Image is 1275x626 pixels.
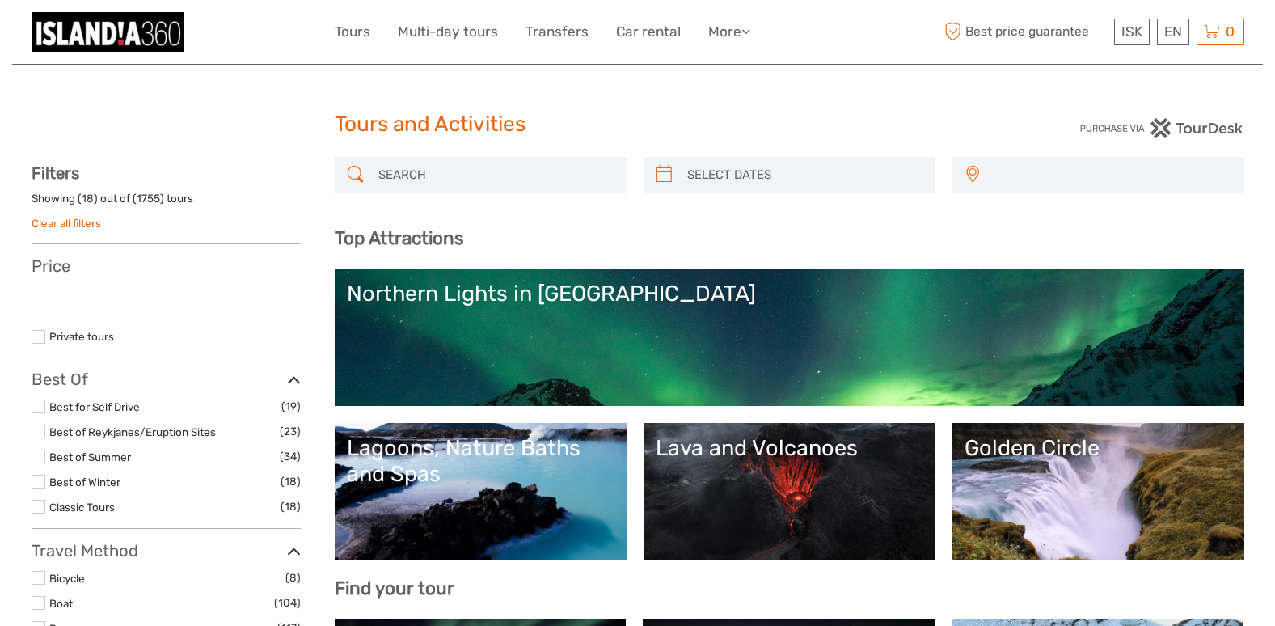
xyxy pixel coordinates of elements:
[1121,23,1142,40] span: ISK
[49,425,216,438] a: Best of Reykjanes/Eruption Sites
[49,572,85,585] a: Bicycle
[32,217,101,230] a: Clear all filters
[32,370,301,389] h3: Best Of
[965,435,1232,548] a: Golden Circle
[137,191,160,206] label: 1755
[281,472,301,491] span: (18)
[285,569,301,587] span: (8)
[335,20,370,44] a: Tours
[1157,19,1189,45] div: EN
[281,497,301,516] span: (18)
[274,594,301,612] span: (104)
[281,397,301,416] span: (19)
[347,281,1232,307] div: Northern Lights in [GEOGRAPHIC_DATA]
[398,20,498,44] a: Multi-day tours
[965,435,1232,461] div: Golden Circle
[82,191,94,206] label: 18
[526,20,589,44] a: Transfers
[335,112,941,137] h1: Tours and Activities
[49,330,114,343] a: Private tours
[49,501,115,514] a: Classic Tours
[347,435,614,488] div: Lagoons, Nature Baths and Spas
[616,20,681,44] a: Car rental
[347,435,614,548] a: Lagoons, Nature Baths and Spas
[941,19,1110,45] span: Best price guarantee
[335,577,454,599] b: Find your tour
[280,422,301,441] span: (23)
[49,450,131,463] a: Best of Summer
[49,597,73,610] a: Boat
[656,435,923,548] a: Lava and Volcanoes
[708,20,750,44] a: More
[32,12,184,52] img: 359-8a86c472-227a-44f5-9a1a-607d161e92e3_logo_small.jpg
[32,256,301,276] h3: Price
[49,400,140,413] a: Best for Self Drive
[347,281,1232,394] a: Northern Lights in [GEOGRAPHIC_DATA]
[372,161,619,189] input: SEARCH
[656,435,923,461] div: Lava and Volcanoes
[32,541,301,560] h3: Travel Method
[335,227,463,249] b: Top Attractions
[49,476,120,489] a: Best of Winter
[32,191,301,216] div: Showing ( ) out of ( ) tours
[32,163,79,183] strong: Filters
[1079,118,1243,138] img: PurchaseViaTourDesk.png
[280,447,301,466] span: (34)
[1223,23,1237,40] span: 0
[681,161,927,189] input: SELECT DATES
